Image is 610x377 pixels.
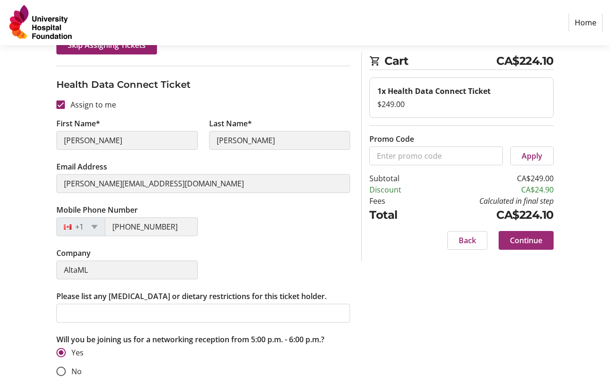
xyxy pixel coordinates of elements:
[209,118,252,129] label: Last Name*
[510,235,542,246] span: Continue
[496,53,554,69] span: CA$224.10
[369,195,425,207] td: Fees
[56,204,138,215] label: Mobile Phone Number
[56,161,107,172] label: Email Address
[369,133,414,145] label: Promo Code
[71,366,82,377] span: No
[105,217,198,236] input: (506) 234-5678
[377,99,546,110] div: $249.00
[56,291,327,302] label: Please list any [MEDICAL_DATA] or dietary restrictions for this ticket holder.
[499,231,554,250] button: Continue
[384,53,496,69] span: Cart
[56,77,350,92] h3: Health Data Connect Ticket
[522,150,542,162] span: Apply
[56,118,100,129] label: First Name*
[8,4,74,41] img: University Hospital Foundation's Logo
[447,231,487,250] button: Back
[459,235,476,246] span: Back
[425,207,554,223] td: CA$224.10
[369,184,425,195] td: Discount
[510,146,554,165] button: Apply
[56,247,91,259] label: Company
[56,334,350,345] p: Will you be joining us for a networking reception from 5:00 p.m. - 6:00 p.m.?
[569,14,602,31] a: Home
[68,39,146,51] span: Skip Assigning Tickets
[425,195,554,207] td: Calculated in final step
[425,184,554,195] td: CA$24.90
[377,86,491,96] strong: 1x Health Data Connect Ticket
[65,99,116,110] label: Assign to me
[425,173,554,184] td: CA$249.00
[369,207,425,223] td: Total
[71,347,84,358] span: Yes
[56,36,157,54] button: Skip Assigning Tickets
[369,146,503,165] input: Enter promo code
[369,173,425,184] td: Subtotal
